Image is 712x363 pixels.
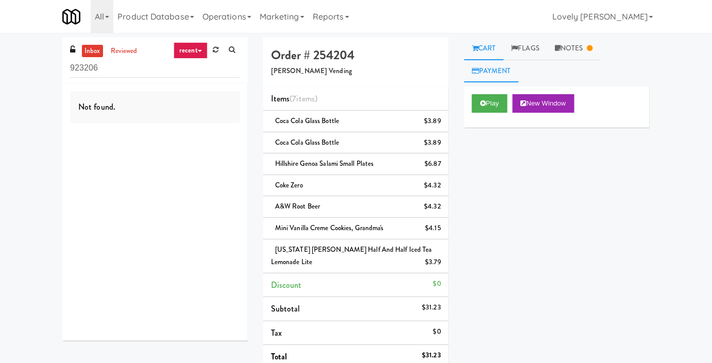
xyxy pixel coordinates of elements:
a: inbox [82,45,103,58]
div: $31.23 [422,349,441,362]
a: Cart [464,37,504,60]
span: Subtotal [271,303,300,315]
span: Discount [271,279,302,291]
a: Notes [547,37,601,60]
div: $0 [433,278,441,290]
div: $6.87 [425,158,442,170]
h4: Order # 254204 [271,48,441,62]
button: New Window [513,94,574,113]
h5: [PERSON_NAME] Vending [271,67,441,75]
span: Coca Cola Glass Bottle [275,137,339,147]
span: Total [271,351,287,362]
ng-pluralize: items [297,93,315,105]
div: $4.15 [426,222,442,235]
div: $4.32 [425,200,442,213]
a: recent [174,42,208,59]
span: Coca Cola Glass Bottle [275,116,339,126]
div: $3.89 [425,115,442,128]
a: reviewed [108,45,140,58]
span: Hillshire Genoa Salami Small Plates [275,159,374,168]
img: Micromart [62,8,80,26]
a: Flags [504,37,548,60]
span: A&W Root Beer [275,201,320,211]
div: $4.32 [425,179,442,192]
button: Play [472,94,507,113]
span: (7 ) [290,93,318,105]
input: Search vision orders [70,59,240,78]
div: $0 [433,325,441,338]
span: Mini Vanilla Creme Cookies, Grandma's [275,223,384,233]
div: $31.23 [422,301,441,314]
span: Not found. [78,101,115,113]
span: [US_STATE] [PERSON_NAME] Half and Half Iced Tea Lemonade Lite [271,245,432,267]
span: Coke Zero [275,180,303,190]
div: $3.89 [425,136,442,149]
a: Payment [464,60,519,83]
span: Tax [271,327,282,339]
span: Items [271,93,317,105]
div: $3.79 [426,256,442,269]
